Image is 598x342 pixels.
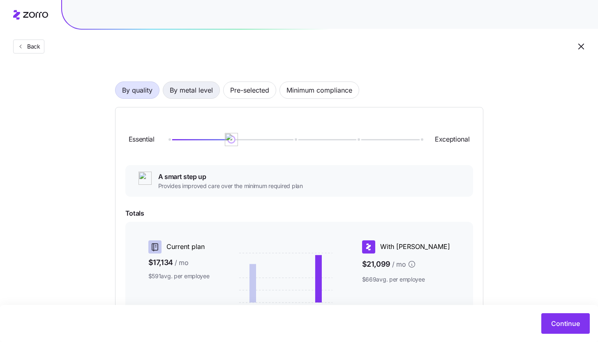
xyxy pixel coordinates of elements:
button: Continue [541,313,590,334]
button: Minimum compliance [279,81,359,99]
span: Exceptional [435,134,469,144]
span: Pre-selected [230,82,269,98]
span: $669 avg. per employee [362,275,450,284]
span: Essential [129,134,155,144]
span: / mo [392,259,406,270]
span: $21,099 [362,257,450,272]
span: By quality [122,82,152,98]
button: Back [13,40,44,54]
span: A smart step up [158,172,303,182]
span: Provides improved care over the minimum required plan [158,182,303,190]
span: / mo [175,258,189,268]
button: By metal level [163,81,220,99]
div: With [PERSON_NAME] [362,240,450,254]
span: Back [24,42,40,51]
span: By metal level [170,82,213,98]
button: Pre-selected [223,81,276,99]
img: ai-icon.png [139,172,152,185]
span: Continue [551,319,580,328]
img: ai-icon.png [225,133,238,146]
span: Totals [125,208,473,219]
span: Minimum compliance [286,82,352,98]
span: $591 avg. per employee [148,272,210,280]
span: $17,134 [148,257,210,269]
button: By quality [115,81,159,99]
div: Current plan [148,240,210,254]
